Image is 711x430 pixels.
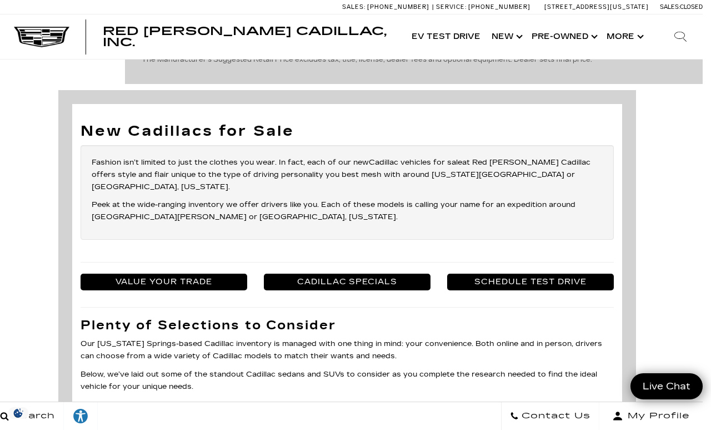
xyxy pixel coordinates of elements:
img: Opt-Out Icon [6,407,31,419]
strong: Plenty of Selections to Consider [81,318,337,333]
p: Our [US_STATE] Springs-based Cadillac inventory is managed with one thing in mind: your convenien... [81,338,614,362]
span: Service: [436,3,467,11]
button: More [601,14,647,59]
span: Sales: [342,3,365,11]
div: Explore your accessibility options [64,408,97,424]
span: Sales: [660,3,680,11]
a: Service: [PHONE_NUMBER] [432,4,533,10]
p: Peek at the wide-ranging inventory we offer drivers like you. Each of these models is calling you... [92,199,603,223]
a: Sales: [PHONE_NUMBER] [342,4,432,10]
a: Live Chat [630,373,703,399]
span: Contact Us [519,408,590,424]
button: Open user profile menu [599,402,703,430]
span: [PHONE_NUMBER] [367,3,429,11]
div: Fashion isn’t limited to just the clothes you wear. In fact, each of our new at Red [PERSON_NAME]... [81,145,614,240]
p: Below, we’ve laid out some of the standout Cadillac sedans and SUVs to consider as you complete t... [81,368,614,393]
span: Red [PERSON_NAME] Cadillac, Inc. [103,24,387,49]
a: Contact Us [501,402,599,430]
span: Live Chat [637,380,696,393]
span: Search [9,408,55,424]
a: EV Test Drive [406,14,486,59]
a: Cadillac Specials [264,274,430,290]
a: Red [PERSON_NAME] Cadillac, Inc. [103,26,395,48]
a: Cadillac vehicles for sale [369,158,462,167]
img: Cadillac Dark Logo with Cadillac White Text [14,26,69,47]
span: My Profile [623,408,690,424]
span: [PHONE_NUMBER] [468,3,530,11]
a: Explore your accessibility options [64,402,98,430]
span: Closed [680,3,703,11]
strong: New Cadillacs for Sale [81,122,294,140]
a: Schedule Test Drive [447,274,614,290]
a: New [486,14,526,59]
a: Pre-Owned [526,14,601,59]
a: [STREET_ADDRESS][US_STATE] [544,3,649,11]
a: Value Your Trade [81,274,247,290]
section: Click to Open Cookie Consent Modal [6,407,31,419]
div: Search [658,14,703,59]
